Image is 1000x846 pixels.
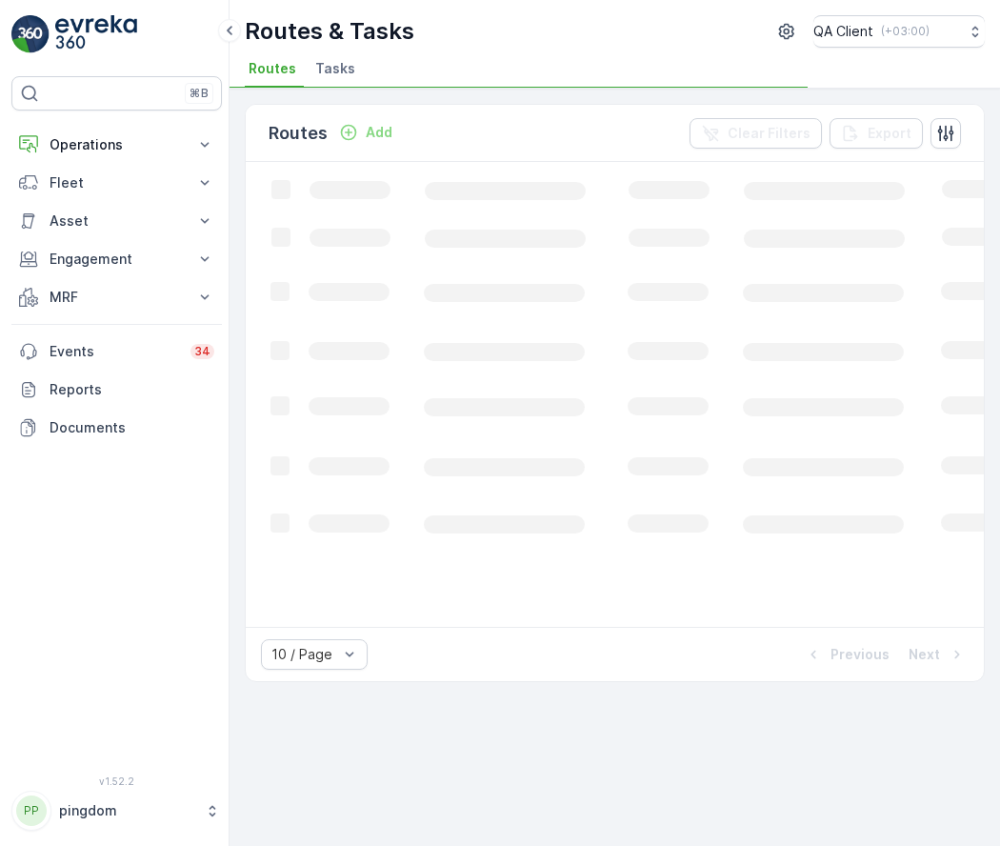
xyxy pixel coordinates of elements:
[11,202,222,240] button: Asset
[11,164,222,202] button: Fleet
[50,250,184,269] p: Engagement
[366,123,392,142] p: Add
[11,126,222,164] button: Operations
[11,409,222,447] a: Documents
[11,278,222,316] button: MRF
[50,288,184,307] p: MRF
[11,775,222,787] span: v 1.52.2
[11,240,222,278] button: Engagement
[190,86,209,101] p: ⌘B
[830,645,890,664] p: Previous
[55,15,137,53] img: logo_light-DOdMpM7g.png
[59,801,195,820] p: pingdom
[331,121,400,144] button: Add
[830,118,923,149] button: Export
[802,643,891,666] button: Previous
[50,342,179,361] p: Events
[50,380,214,399] p: Reports
[50,173,184,192] p: Fleet
[194,344,210,359] p: 34
[11,15,50,53] img: logo
[881,24,930,39] p: ( +03:00 )
[50,135,184,154] p: Operations
[50,418,214,437] p: Documents
[813,15,985,48] button: QA Client(+03:00)
[11,371,222,409] a: Reports
[868,124,911,143] p: Export
[909,645,940,664] p: Next
[50,211,184,231] p: Asset
[690,118,822,149] button: Clear Filters
[315,59,355,78] span: Tasks
[16,796,47,826] div: PP
[249,59,296,78] span: Routes
[11,791,222,831] button: PPpingdom
[269,120,328,147] p: Routes
[11,332,222,371] a: Events34
[245,16,414,47] p: Routes & Tasks
[813,22,873,41] p: QA Client
[907,643,969,666] button: Next
[728,124,810,143] p: Clear Filters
